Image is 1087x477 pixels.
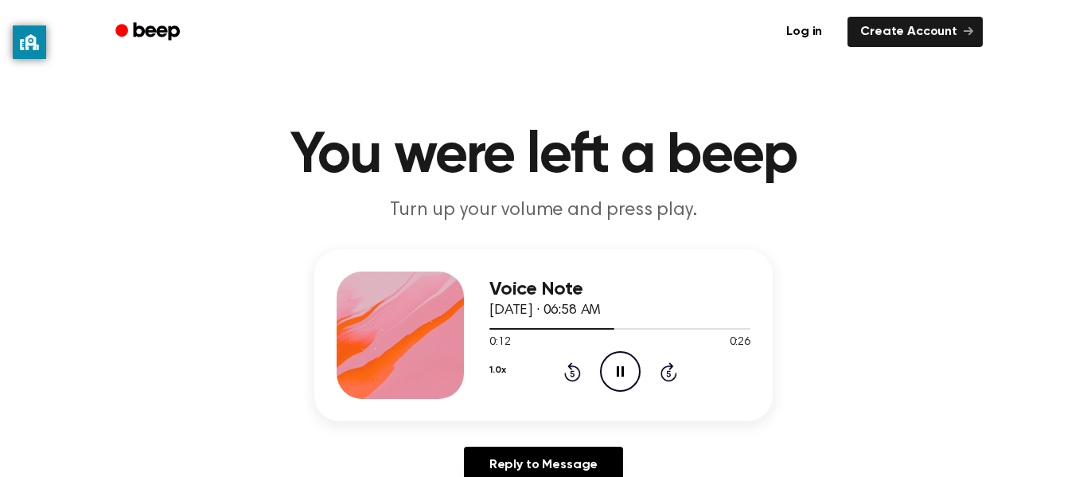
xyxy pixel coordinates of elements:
[847,17,983,47] a: Create Account
[104,17,194,48] a: Beep
[238,197,849,224] p: Turn up your volume and press play.
[489,303,601,318] span: [DATE] · 06:58 AM
[770,14,838,50] a: Log in
[489,279,750,300] h3: Voice Note
[13,25,46,59] button: privacy banner
[730,334,750,351] span: 0:26
[136,127,951,185] h1: You were left a beep
[489,357,505,384] button: 1.0x
[489,334,510,351] span: 0:12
